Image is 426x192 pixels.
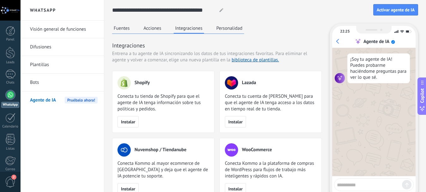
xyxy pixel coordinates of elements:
button: Instalar [117,116,139,127]
span: Copilot [419,88,425,103]
button: Acciones [142,23,163,33]
a: Plantillas [30,56,98,74]
span: Instalar [228,120,243,124]
div: Correo [1,167,20,171]
span: Instalar [121,187,135,191]
span: Conecta Kommo a la plataforma de compras de WordPress para flujos de trabajo más inteligentes y r... [225,160,316,179]
a: Visión general de funciones [30,21,98,38]
span: Agente de IA [30,91,56,109]
span: Para eliminar el agente y volver a comenzar, elige una nueva plantilla en la [112,51,307,63]
div: ¡Soy tu agente de IA! Puedes probarme haciéndome preguntas para ver lo que sé. [347,53,410,83]
span: Conecta Kommo al mayor ecommerce de [GEOGRAPHIC_DATA] y deja que el agente de IA potencie tu sopo... [117,160,209,179]
a: Difusiones [30,38,98,56]
div: Calendario [1,125,20,129]
li: Bots [21,74,104,91]
button: Personalidad [215,23,244,33]
div: Leads [1,60,20,65]
div: Listas [1,147,20,151]
div: 22:25 [340,29,350,34]
button: Integraciones [174,23,204,34]
span: Conecta tu tienda de Shopify para que el agente de IA tenga información sobre tus políticas y ped... [117,93,209,112]
a: biblioteca de plantillas. [231,57,279,63]
h3: Integraciones [112,41,322,49]
li: Difusiones [21,38,104,56]
button: Activar agente de IA [373,4,418,15]
button: Instalar [225,116,246,127]
span: Pruébalo ahora! [65,97,98,103]
span: Nuvemshop / Tiendanube [135,147,186,153]
div: Chats [1,81,20,85]
li: Plantillas [21,56,104,74]
a: Agente de IAPruébalo ahora! [30,91,98,109]
span: WooCommerce [242,147,272,153]
img: agent icon [335,73,345,83]
span: 2 [11,175,16,180]
span: Conecta tu cuenta de [PERSON_NAME] para que el agente de IA tenga acceso a los datos en tiempo re... [225,93,316,112]
div: Agente de IA [363,39,389,45]
span: Shopify [135,80,150,86]
li: Agente de IA [21,91,104,109]
span: Instalar [228,187,243,191]
li: Visión general de funciones [21,21,104,38]
div: Panel [1,38,20,42]
span: Activar agente de IA [377,8,415,12]
span: Instalar [121,120,135,124]
a: Bots [30,74,98,91]
button: Fuentes [112,23,131,33]
span: Entrena a tu agente de IA sincronizando los datos de tus integraciones favoritas. [112,51,274,57]
div: WhatsApp [1,102,19,108]
span: Lazada [242,80,256,86]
